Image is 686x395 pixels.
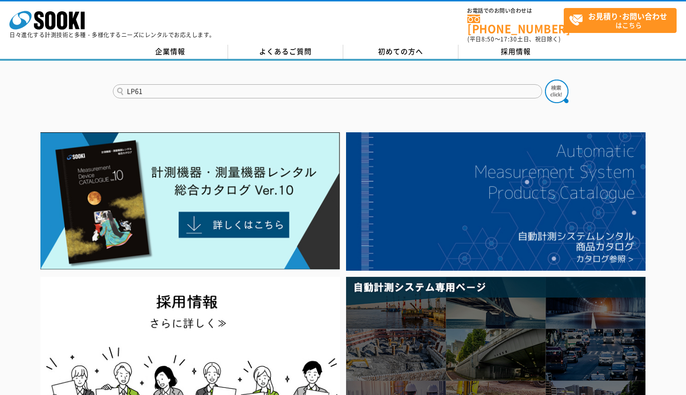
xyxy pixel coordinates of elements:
span: お電話でのお問い合わせは [467,8,564,14]
span: 8:50 [481,35,495,43]
a: 採用情報 [458,45,574,59]
a: 企業情報 [113,45,228,59]
span: (平日 ～ 土日、祝日除く) [467,35,560,43]
a: お見積り･お問い合わせはこちら [564,8,677,33]
a: よくあるご質問 [228,45,343,59]
span: 初めての方へ [378,46,423,56]
input: 商品名、型式、NETIS番号を入力してください [113,84,542,98]
strong: お見積り･お問い合わせ [588,10,667,22]
span: はこちら [569,8,676,32]
img: btn_search.png [545,80,568,103]
a: 初めての方へ [343,45,458,59]
p: 日々進化する計測技術と多種・多様化するニーズにレンタルでお応えします。 [9,32,215,38]
img: 自動計測システムカタログ [346,132,646,271]
img: Catalog Ver10 [40,132,340,270]
a: [PHONE_NUMBER] [467,15,564,34]
span: 17:30 [500,35,517,43]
